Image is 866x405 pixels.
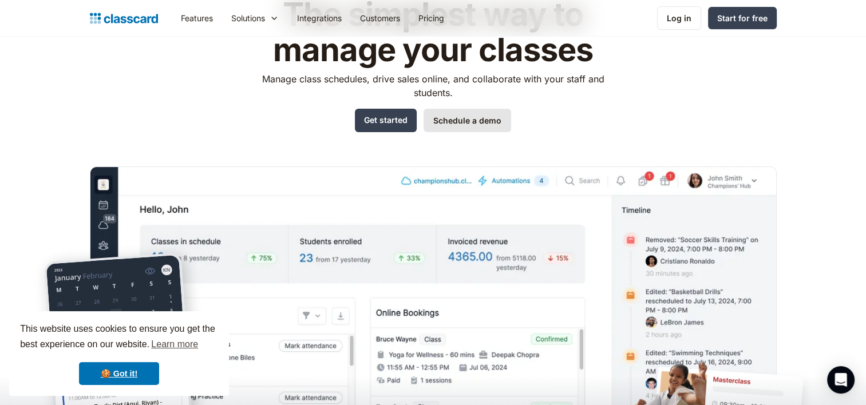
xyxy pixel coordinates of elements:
[79,362,159,385] a: dismiss cookie message
[231,12,265,24] div: Solutions
[90,10,158,26] a: home
[657,6,701,30] a: Log in
[251,72,615,100] p: Manage class schedules, drive sales online, and collaborate with your staff and students.
[708,7,777,29] a: Start for free
[149,336,200,353] a: learn more about cookies
[351,5,409,31] a: Customers
[827,366,855,394] div: Open Intercom Messenger
[222,5,288,31] div: Solutions
[424,109,511,132] a: Schedule a demo
[717,12,768,24] div: Start for free
[667,12,691,24] div: Log in
[355,109,417,132] a: Get started
[172,5,222,31] a: Features
[20,322,218,353] span: This website uses cookies to ensure you get the best experience on our website.
[9,311,229,396] div: cookieconsent
[409,5,453,31] a: Pricing
[288,5,351,31] a: Integrations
